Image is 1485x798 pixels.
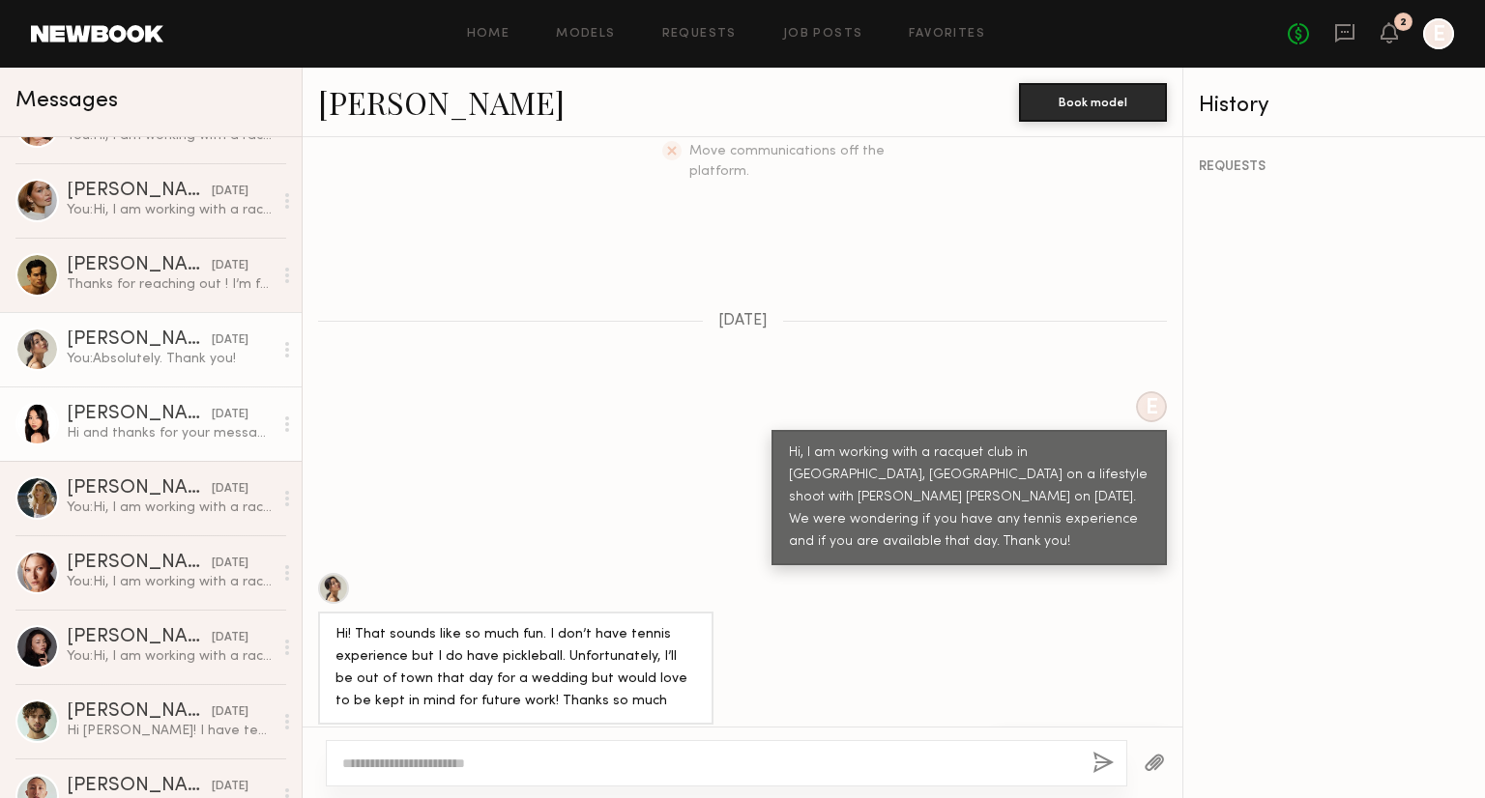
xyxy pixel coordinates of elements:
[67,722,273,740] div: Hi [PERSON_NAME]! I have tennis experience in couple shoots as Model and little practice before, ...
[212,778,248,796] div: [DATE]
[67,201,273,219] div: You: Hi, I am working with a racquet club in [GEOGRAPHIC_DATA], [GEOGRAPHIC_DATA] on a lifestyle ...
[67,424,273,442] div: Hi and thanks for your message, I have a very beginner experience playing tennis. As of now I'm a...
[67,499,273,517] div: You: Hi, I am working with a racquet club in [GEOGRAPHIC_DATA], [GEOGRAPHIC_DATA] on a lifestyle ...
[212,629,248,647] div: [DATE]
[67,777,212,796] div: [PERSON_NAME]
[212,480,248,499] div: [DATE]
[67,256,212,275] div: [PERSON_NAME]
[67,275,273,294] div: Thanks for reaching out ! I’m free but I haven’t played tennis in a few years
[1423,18,1454,49] a: E
[67,573,273,591] div: You: Hi, I am working with a racquet club in [GEOGRAPHIC_DATA], [GEOGRAPHIC_DATA] on a lifestyle ...
[67,628,212,647] div: [PERSON_NAME]
[718,313,768,329] span: [DATE]
[212,331,248,350] div: [DATE]
[909,28,985,41] a: Favorites
[689,145,885,178] span: Move communications off the platform.
[212,703,248,722] div: [DATE]
[15,90,118,112] span: Messages
[1019,83,1167,122] button: Book model
[789,442,1150,554] div: Hi, I am working with a racquet club in [GEOGRAPHIC_DATA], [GEOGRAPHIC_DATA] on a lifestyle shoot...
[212,257,248,275] div: [DATE]
[212,406,248,424] div: [DATE]
[1199,160,1470,174] div: REQUESTS
[212,183,248,201] div: [DATE]
[212,555,248,573] div: [DATE]
[67,647,273,666] div: You: Hi, I am working with a racquet club in [GEOGRAPHIC_DATA], [GEOGRAPHIC_DATA] on a lifestyle ...
[335,624,696,713] div: Hi! That sounds like so much fun. I don’t have tennis experience but I do have pickleball. Unfort...
[1400,17,1407,28] div: 2
[67,702,212,722] div: [PERSON_NAME]
[467,28,510,41] a: Home
[67,330,212,350] div: [PERSON_NAME]
[662,28,737,41] a: Requests
[67,554,212,573] div: [PERSON_NAME]
[67,479,212,499] div: [PERSON_NAME]
[556,28,615,41] a: Models
[318,81,565,123] a: [PERSON_NAME]
[67,405,212,424] div: [PERSON_NAME]
[1199,95,1470,117] div: History
[1019,93,1167,109] a: Book model
[67,350,273,368] div: You: Absolutely. Thank you!
[67,182,212,201] div: [PERSON_NAME]
[783,28,863,41] a: Job Posts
